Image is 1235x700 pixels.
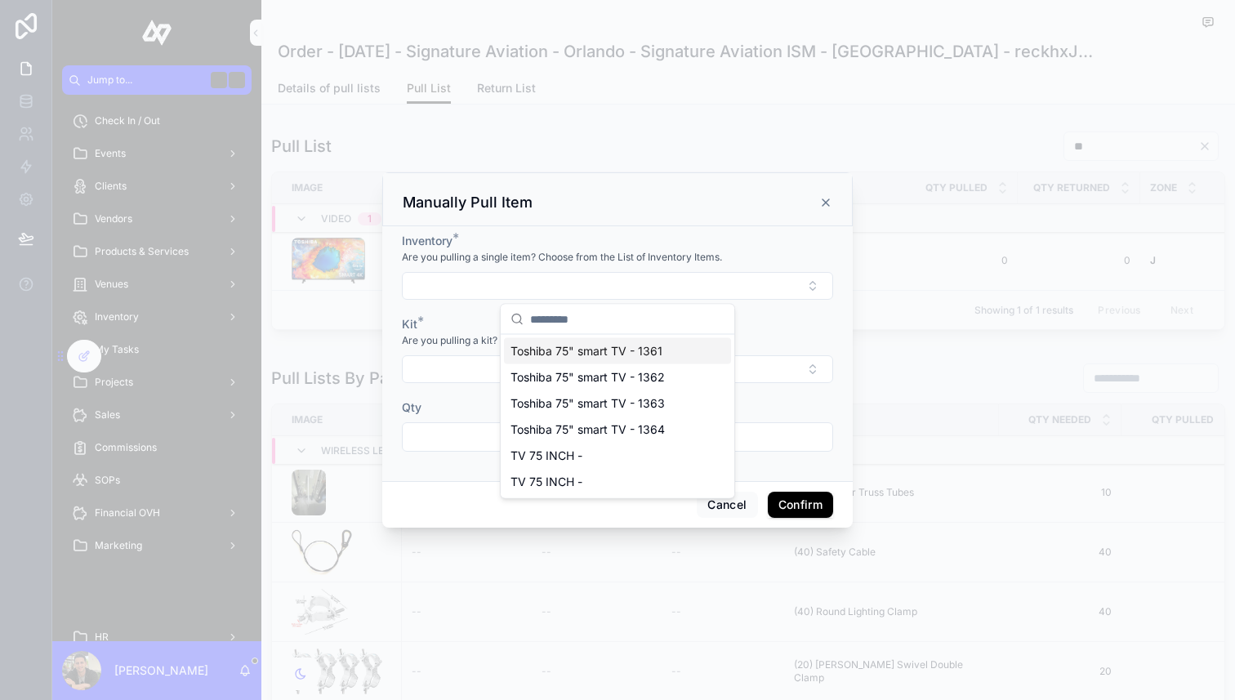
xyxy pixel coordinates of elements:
[510,369,665,386] span: Toshiba 75" smart TV - 1362
[768,492,833,518] button: Confirm
[402,317,417,331] span: Kit
[510,474,582,490] span: TV 75 INCH -
[510,343,662,359] span: Toshiba 75" smart TV - 1361
[402,334,673,347] span: Are you pulling a kit? Choose from the List of available Kits.
[402,400,421,414] span: Qty
[402,355,833,383] button: Select Button
[402,272,833,300] button: Select Button
[697,492,757,518] button: Cancel
[402,234,453,247] span: Inventory
[510,421,665,438] span: Toshiba 75" smart TV - 1364
[501,335,734,498] div: Suggestions
[510,395,665,412] span: Toshiba 75" smart TV - 1363
[402,251,722,264] span: Are you pulling a single item? Choose from the List of Inventory Items.
[403,193,533,212] h3: Manually Pull Item
[510,448,582,464] span: TV 75 INCH -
